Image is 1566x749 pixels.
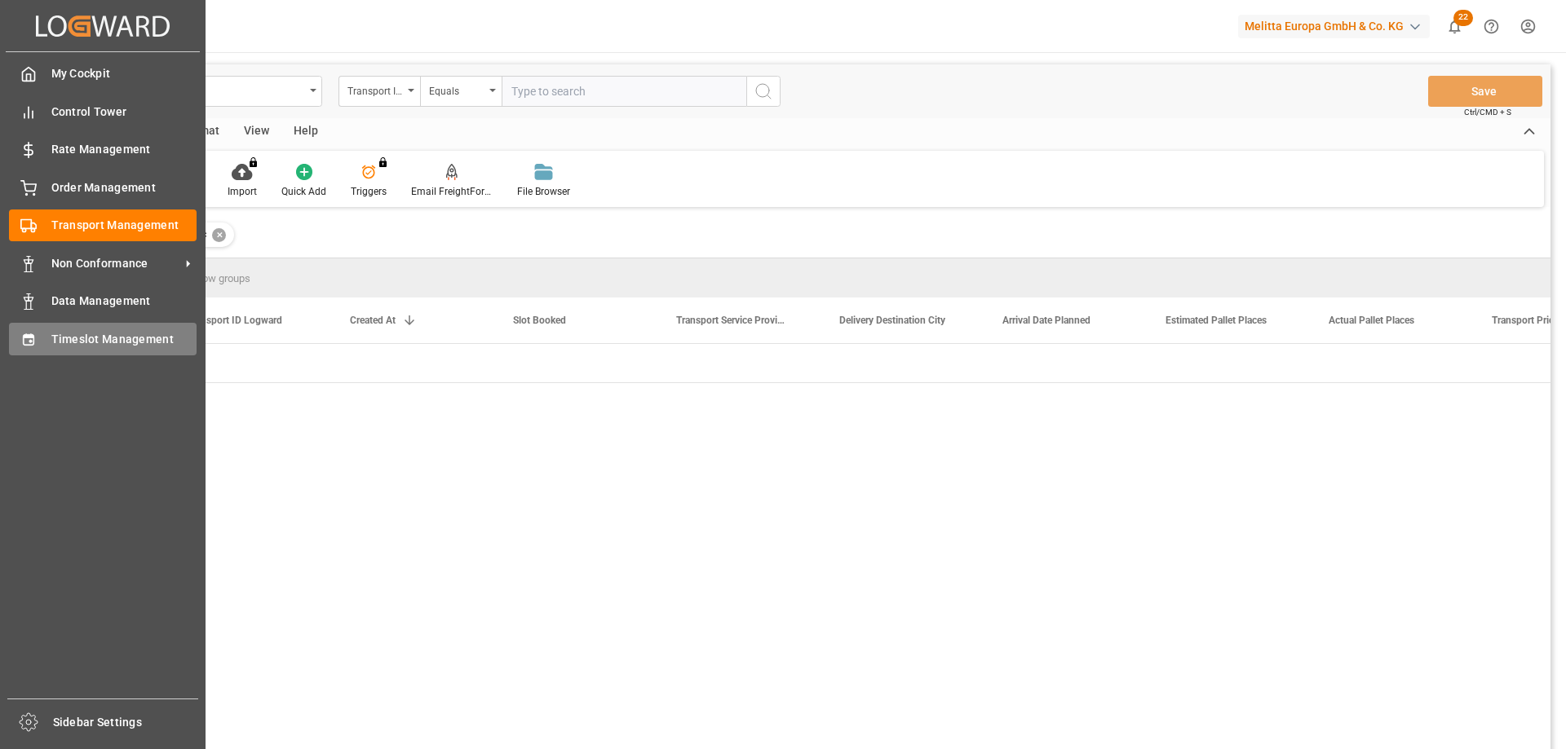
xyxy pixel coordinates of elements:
[1238,15,1430,38] div: Melitta Europa GmbH & Co. KG
[9,323,197,355] a: Timeslot Management
[429,80,484,99] div: Equals
[232,118,281,146] div: View
[187,315,282,326] span: Transport ID Logward
[51,217,197,234] span: Transport Management
[1436,8,1473,45] button: show 22 new notifications
[9,134,197,165] a: Rate Management
[51,65,197,82] span: My Cockpit
[1464,106,1511,118] span: Ctrl/CMD + S
[676,315,785,326] span: Transport Service Provider
[1473,8,1510,45] button: Help Center
[411,184,493,199] div: Email FreightForwarders
[1002,315,1090,326] span: Arrival Date Planned
[9,58,197,90] a: My Cockpit
[51,293,197,310] span: Data Management
[9,209,197,241] a: Transport Management
[1329,315,1414,326] span: Actual Pallet Places
[502,76,746,107] input: Type to search
[839,315,945,326] span: Delivery Destination City
[746,76,781,107] button: search button
[51,104,197,121] span: Control Tower
[281,118,330,146] div: Help
[51,179,197,196] span: Order Management
[9,171,197,203] a: Order Management
[281,184,326,199] div: Quick Add
[1453,10,1473,26] span: 22
[53,714,199,731] span: Sidebar Settings
[513,315,566,326] span: Slot Booked
[517,184,570,199] div: File Browser
[1238,11,1436,42] button: Melitta Europa GmbH & Co. KG
[212,228,226,242] div: ✕
[9,285,197,317] a: Data Management
[1428,76,1542,107] button: Save
[51,331,197,348] span: Timeslot Management
[350,315,396,326] span: Created At
[1166,315,1267,326] span: Estimated Pallet Places
[51,255,180,272] span: Non Conformance
[420,76,502,107] button: open menu
[347,80,403,99] div: Transport ID Logward
[51,141,197,158] span: Rate Management
[9,95,197,127] a: Control Tower
[338,76,420,107] button: open menu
